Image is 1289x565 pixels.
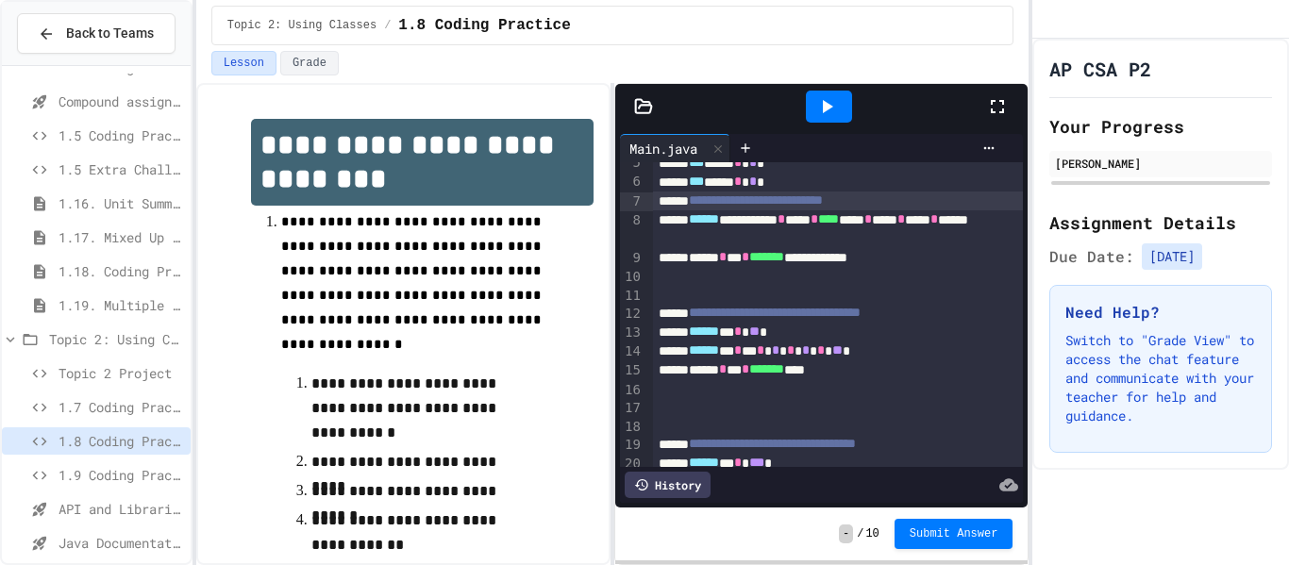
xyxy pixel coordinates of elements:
button: Lesson [211,51,276,75]
div: History [625,472,711,498]
div: 14 [620,342,644,361]
span: Submit Answer [910,526,998,541]
span: 1.19. Multiple Choice Exercises for Unit 1a (1.1-1.6) [59,295,183,315]
div: 19 [620,436,644,455]
button: Back to Teams [17,13,176,54]
div: 12 [620,305,644,324]
span: 1.16. Unit Summary 1a (1.1-1.6) [59,193,183,213]
div: 13 [620,324,644,342]
span: 1.8 Coding Practice [398,14,570,37]
h1: AP CSA P2 [1049,56,1151,82]
button: Submit Answer [895,519,1013,549]
h3: Need Help? [1065,301,1256,324]
div: 15 [620,361,644,380]
div: Main.java [620,134,730,162]
span: Back to Teams [66,24,154,43]
span: Topic 2: Using Classes [227,18,377,33]
div: Main.java [620,139,707,158]
div: 8 [620,211,644,249]
div: 10 [620,268,644,287]
span: [DATE] [1142,243,1202,270]
div: 11 [620,287,644,306]
span: Compound assignment operators - Quiz [59,91,183,111]
span: / [384,18,391,33]
div: 16 [620,381,644,400]
div: 7 [620,192,644,211]
span: 10 [865,526,879,541]
div: 20 [620,455,644,474]
button: Grade [280,51,339,75]
span: 1.8 Coding Practice [59,431,183,451]
span: 1.17. Mixed Up Code Practice 1.1-1.6 [59,227,183,247]
span: 1.7 Coding Practice [59,397,183,417]
span: Java Documentation with Comments - Topic 1.8 [59,533,183,553]
div: [PERSON_NAME] [1055,155,1266,172]
span: / [857,526,863,541]
div: 6 [620,173,644,191]
span: Due Date: [1049,245,1134,268]
p: Switch to "Grade View" to access the chat feature and communicate with your teacher for help and ... [1065,331,1256,425]
div: 18 [620,418,644,437]
span: - [839,524,853,543]
div: 9 [620,249,644,268]
span: 1.5 Coding Practice [59,125,183,145]
div: 17 [620,399,644,418]
h2: Your Progress [1049,113,1272,140]
h2: Assignment Details [1049,209,1272,236]
span: API and Libraries - Topic 1.7 [59,499,183,519]
span: 1.9 Coding Practice [59,465,183,485]
div: 5 [620,154,644,173]
span: Topic 2 Project [59,363,183,383]
span: 1.5 Extra Challenge Problem [59,159,183,179]
span: 1.18. Coding Practice 1a (1.1-1.6) [59,261,183,281]
span: Topic 2: Using Classes [49,329,183,349]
